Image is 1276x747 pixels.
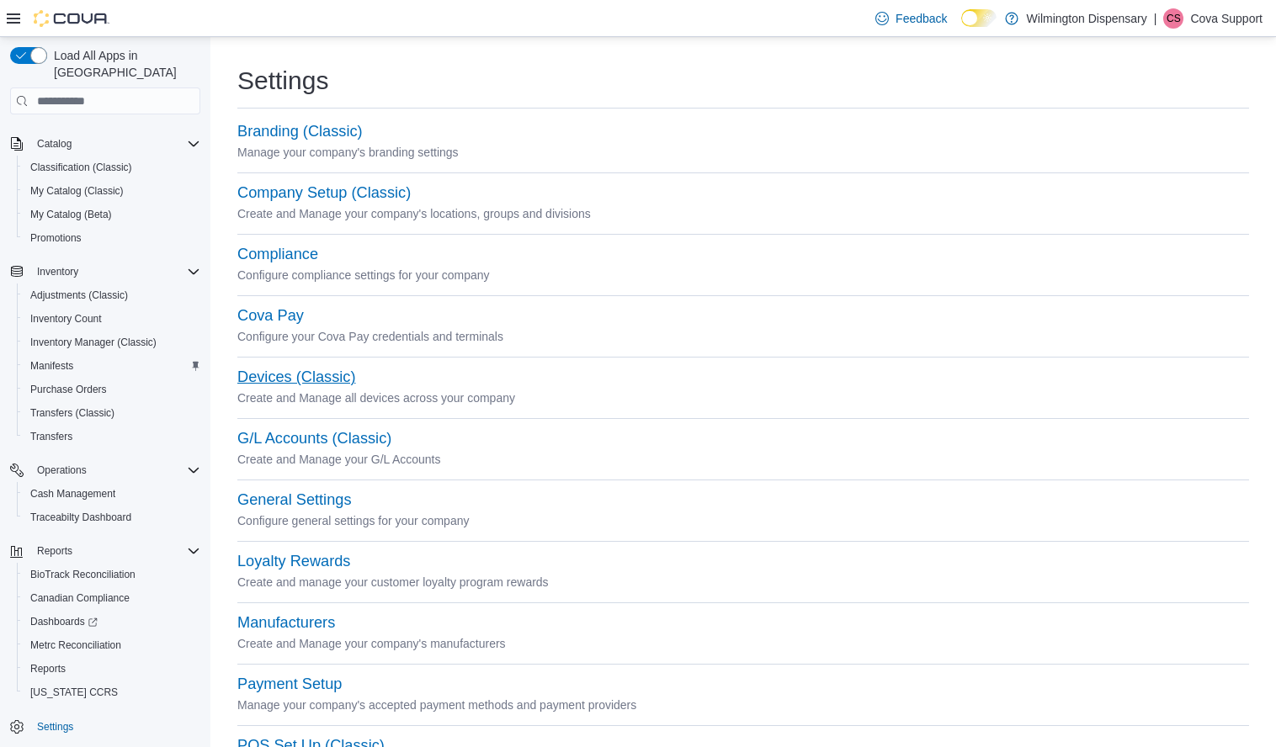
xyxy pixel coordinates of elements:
a: Classification (Classic) [24,157,139,177]
span: Inventory Manager (Classic) [30,336,157,349]
span: Cash Management [30,487,115,501]
button: Inventory Manager (Classic) [17,331,207,354]
span: Promotions [30,231,82,245]
a: Traceabilty Dashboard [24,507,138,527]
span: Traceabilty Dashboard [24,507,200,527]
input: Dark Mode [961,9,997,27]
span: Reports [24,659,200,679]
p: Cova Support [1190,8,1263,29]
button: Reports [17,657,207,681]
button: Inventory [3,260,207,283]
button: Devices (Classic) [237,368,355,386]
span: Classification (Classic) [24,157,200,177]
span: Inventory Count [30,312,102,326]
span: Cash Management [24,484,200,504]
a: Settings [30,717,80,737]
span: Manifests [24,356,200,376]
span: My Catalog (Beta) [24,204,200,225]
p: Configure compliance settings for your company [237,265,1249,285]
span: Inventory [37,265,78,278]
a: Inventory Manager (Classic) [24,332,163,352]
p: Wilmington Dispensary [1027,8,1147,29]
button: Catalog [30,134,78,154]
span: BioTrack Reconciliation [24,564,200,585]
span: Settings [37,720,73,734]
button: Adjustments (Classic) [17,283,207,307]
p: Manage your company's branding settings [237,142,1249,162]
a: Metrc Reconciliation [24,635,128,655]
p: Create and manage your customer loyalty program rewards [237,572,1249,592]
p: Create and Manage all devices across your company [237,388,1249,408]
p: Configure your Cova Pay credentials and terminals [237,326,1249,347]
a: [US_STATE] CCRS [24,682,125,702]
button: Purchase Orders [17,378,207,401]
a: Cash Management [24,484,122,504]
span: Reports [30,541,200,561]
button: Settings [3,714,207,739]
span: Reports [30,662,66,675]
button: Compliance [237,246,318,263]
button: Reports [3,539,207,563]
a: Promotions [24,228,88,248]
a: Transfers (Classic) [24,403,121,423]
button: Transfers (Classic) [17,401,207,425]
span: Catalog [37,137,72,151]
span: Washington CCRS [24,682,200,702]
span: Dark Mode [961,27,962,28]
span: Metrc Reconciliation [24,635,200,655]
button: Manifests [17,354,207,378]
span: Canadian Compliance [24,588,200,608]
p: Create and Manage your company's locations, groups and divisions [237,204,1249,224]
button: Inventory Count [17,307,207,331]
p: Manage your company's accepted payment methods and payment providers [237,695,1249,715]
span: Metrc Reconciliation [30,638,121,652]
a: Transfers [24,426,79,447]
a: Reports [24,659,72,679]
button: Canadian Compliance [17,586,207,610]
h1: Settings [237,64,328,98]
a: My Catalog (Classic) [24,181,130,201]
button: Manufacturers [237,614,335,632]
button: BioTrack Reconciliation [17,563,207,586]
p: Configure general settings for your company [237,511,1249,531]
button: Catalog [3,132,207,156]
a: Manifests [24,356,80,376]
span: CS [1167,8,1181,29]
span: Catalog [30,134,200,154]
button: Metrc Reconciliation [17,633,207,657]
button: Operations [30,460,93,480]
button: Reports [30,541,79,561]
button: Operations [3,458,207,482]
button: Loyalty Rewards [237,553,350,570]
span: Inventory [30,262,200,282]
span: Transfers (Classic) [24,403,200,423]
span: Reports [37,544,72,558]
span: Purchase Orders [30,383,107,396]
span: [US_STATE] CCRS [30,686,118,699]
span: My Catalog (Classic) [30,184,124,198]
span: Adjustments (Classic) [24,285,200,305]
span: Adjustments (Classic) [30,289,128,302]
button: G/L Accounts (Classic) [237,430,391,448]
p: Create and Manage your company's manufacturers [237,633,1249,654]
span: Settings [30,716,200,737]
span: Inventory Manager (Classic) [24,332,200,352]
button: Cash Management [17,482,207,506]
button: Traceabilty Dashboard [17,506,207,529]
a: Purchase Orders [24,379,114,400]
button: My Catalog (Classic) [17,179,207,203]
span: My Catalog (Beta) [30,208,112,221]
button: General Settings [237,491,351,509]
button: [US_STATE] CCRS [17,681,207,704]
span: My Catalog (Classic) [24,181,200,201]
img: Cova [34,10,109,27]
p: | [1154,8,1157,29]
button: Promotions [17,226,207,250]
span: Operations [37,464,87,477]
div: Cova Support [1163,8,1183,29]
button: Cova Pay [237,307,304,325]
span: Dashboards [30,615,98,628]
button: Branding (Classic) [237,123,363,140]
button: Transfers [17,425,207,448]
span: Feedback [896,10,947,27]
